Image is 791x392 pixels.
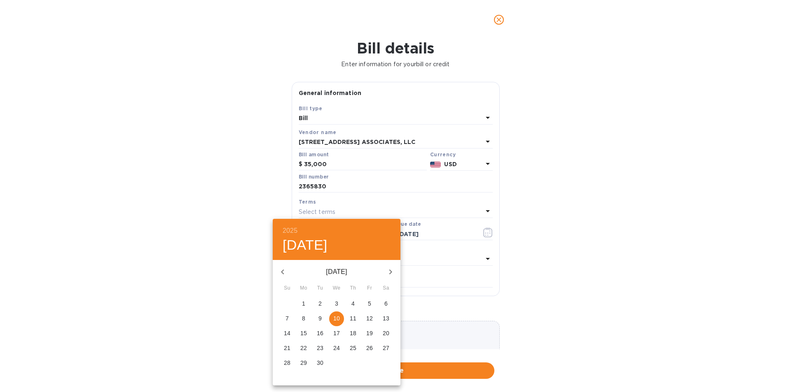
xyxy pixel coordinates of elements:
[300,329,307,337] p: 15
[280,341,295,356] button: 21
[366,329,373,337] p: 19
[351,299,355,308] p: 4
[346,284,360,292] span: Th
[317,329,323,337] p: 16
[280,284,295,292] span: Su
[286,314,289,322] p: 7
[333,329,340,337] p: 17
[296,311,311,326] button: 8
[283,225,297,237] button: 2025
[329,326,344,341] button: 17
[296,326,311,341] button: 15
[302,299,305,308] p: 1
[379,297,393,311] button: 6
[296,341,311,356] button: 22
[379,284,393,292] span: Sa
[280,356,295,371] button: 28
[313,326,328,341] button: 16
[329,284,344,292] span: We
[379,311,393,326] button: 13
[383,314,389,322] p: 13
[346,326,360,341] button: 18
[366,314,373,322] p: 12
[300,359,307,367] p: 29
[318,299,322,308] p: 2
[350,314,356,322] p: 11
[284,329,290,337] p: 14
[346,311,360,326] button: 11
[313,297,328,311] button: 2
[284,359,290,367] p: 28
[313,356,328,371] button: 30
[329,311,344,326] button: 10
[383,329,389,337] p: 20
[362,341,377,356] button: 26
[362,326,377,341] button: 19
[366,344,373,352] p: 26
[333,344,340,352] p: 24
[293,267,381,277] p: [DATE]
[335,299,338,308] p: 3
[283,237,328,254] button: [DATE]
[318,314,322,322] p: 9
[317,344,323,352] p: 23
[362,284,377,292] span: Fr
[296,284,311,292] span: Mo
[379,326,393,341] button: 20
[280,311,295,326] button: 7
[362,297,377,311] button: 5
[296,356,311,371] button: 29
[280,326,295,341] button: 14
[313,284,328,292] span: Tu
[383,344,389,352] p: 27
[329,297,344,311] button: 3
[384,299,388,308] p: 6
[350,329,356,337] p: 18
[313,311,328,326] button: 9
[296,297,311,311] button: 1
[362,311,377,326] button: 12
[300,344,307,352] p: 22
[346,297,360,311] button: 4
[329,341,344,356] button: 24
[317,359,323,367] p: 30
[284,344,290,352] p: 21
[313,341,328,356] button: 23
[350,344,356,352] p: 25
[379,341,393,356] button: 27
[346,341,360,356] button: 25
[333,314,340,322] p: 10
[368,299,371,308] p: 5
[302,314,305,322] p: 8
